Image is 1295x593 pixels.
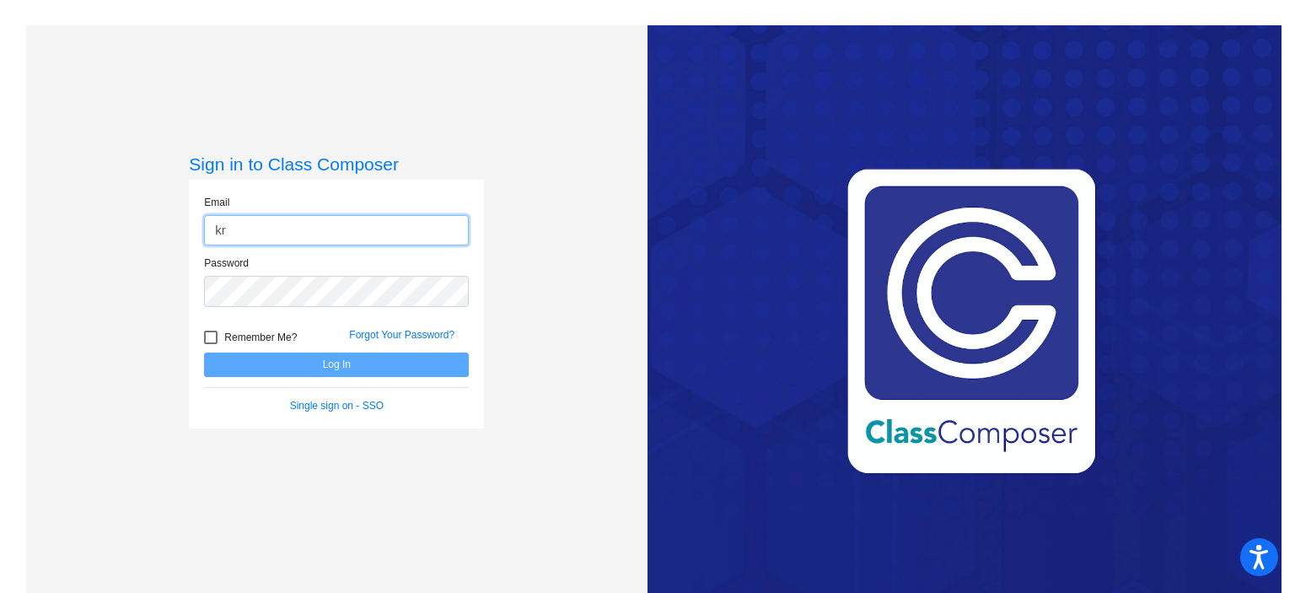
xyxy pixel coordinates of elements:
[204,353,469,377] button: Log In
[204,195,229,210] label: Email
[349,329,454,341] a: Forgot Your Password?
[189,154,484,175] h3: Sign in to Class Composer
[290,400,384,412] a: Single sign on - SSO
[224,327,297,348] span: Remember Me?
[204,256,249,271] label: Password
